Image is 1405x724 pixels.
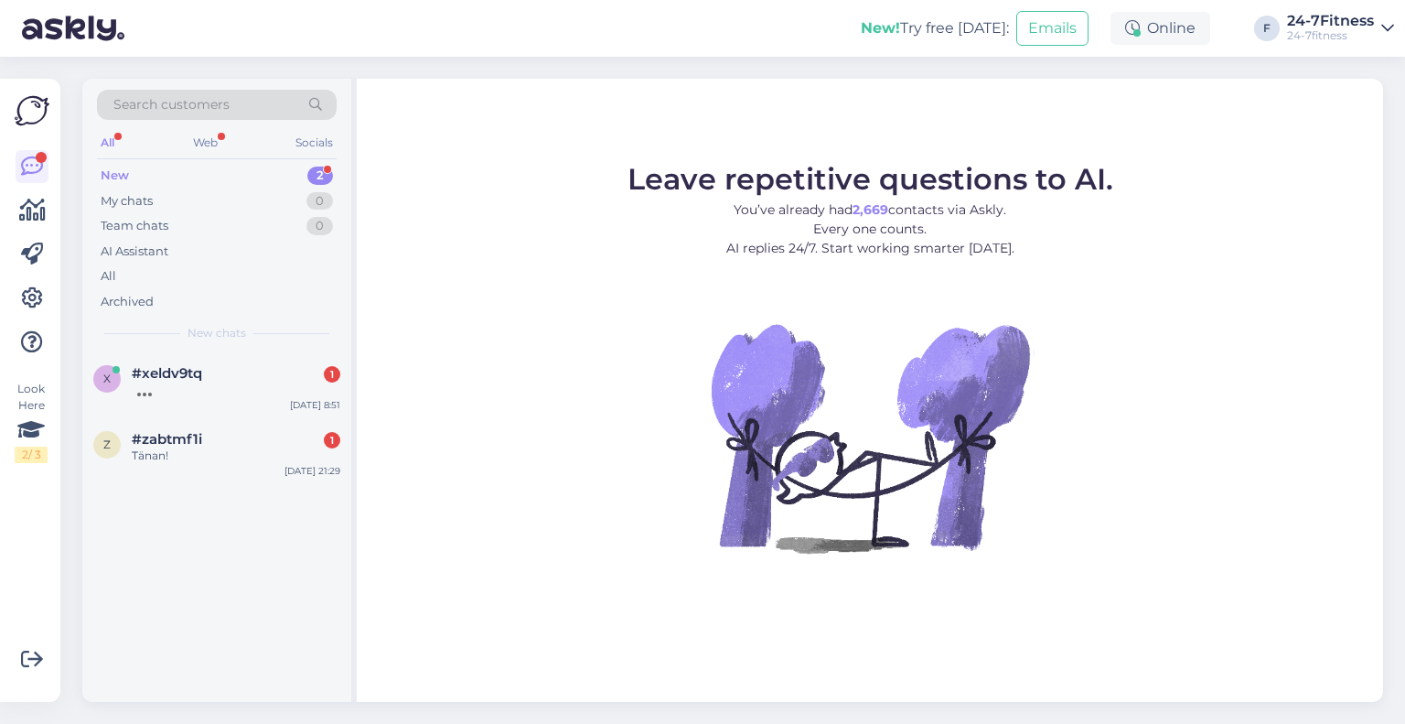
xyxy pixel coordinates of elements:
div: Web [189,131,221,155]
img: Askly Logo [15,93,49,128]
div: Online [1110,12,1210,45]
img: No Chat active [705,273,1035,602]
div: 1 [324,366,340,383]
span: #xeldv9tq [132,365,202,382]
div: Archived [101,293,154,311]
div: 2 [307,167,333,185]
div: 2 / 3 [15,447,48,463]
span: New chats [188,325,246,341]
div: 0 [306,192,333,211]
div: My chats [101,192,153,211]
div: 24-7fitness [1287,28,1374,43]
div: 1 [324,432,340,448]
div: All [97,131,118,155]
div: All [101,267,116,286]
div: Team chats [101,217,168,235]
b: New! [861,19,900,37]
div: 0 [306,217,333,235]
div: New [101,167,129,185]
div: Tänan! [132,448,340,464]
span: x [103,372,111,385]
b: 2,669 [853,201,888,218]
button: Emails [1016,11,1089,46]
div: Try free [DATE]: [861,17,1009,39]
div: 24-7Fitness [1287,14,1374,28]
div: AI Assistant [101,243,168,261]
a: 24-7Fitness24-7fitness [1287,14,1394,43]
div: [DATE] 21:29 [284,464,340,478]
div: F [1254,16,1280,41]
span: Leave repetitive questions to AI. [627,161,1113,197]
div: [DATE] 8:51 [290,398,340,412]
span: #zabtmf1i [132,431,202,448]
p: You’ve already had contacts via Askly. Every one counts. AI replies 24/7. Start working smarter [... [627,200,1113,258]
div: Socials [292,131,337,155]
div: Look Here [15,381,48,463]
span: Search customers [113,95,230,114]
span: z [103,438,111,451]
